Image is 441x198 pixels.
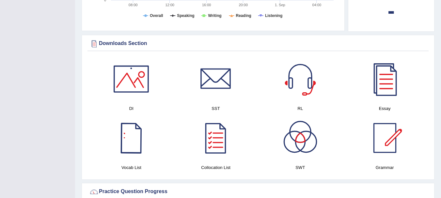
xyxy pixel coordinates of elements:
[89,39,427,49] div: Downloads Section
[239,3,248,7] text: 20:00
[265,13,282,18] tspan: Listening
[89,187,427,197] div: Practice Question Progress
[208,13,221,18] tspan: Writing
[150,13,163,18] tspan: Overall
[236,13,251,18] tspan: Reading
[129,3,138,7] text: 08:00
[261,105,339,112] h4: RL
[177,13,194,18] tspan: Speaking
[92,105,170,112] h4: DI
[177,164,255,171] h4: Collocation List
[275,3,285,7] tspan: 1. Sep
[202,3,211,7] text: 16:00
[165,3,174,7] text: 12:00
[346,105,424,112] h4: Essay
[177,105,255,112] h4: SST
[92,164,170,171] h4: Vocab List
[312,3,322,7] text: 04:00
[261,164,339,171] h4: SWT
[346,164,424,171] h4: Grammar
